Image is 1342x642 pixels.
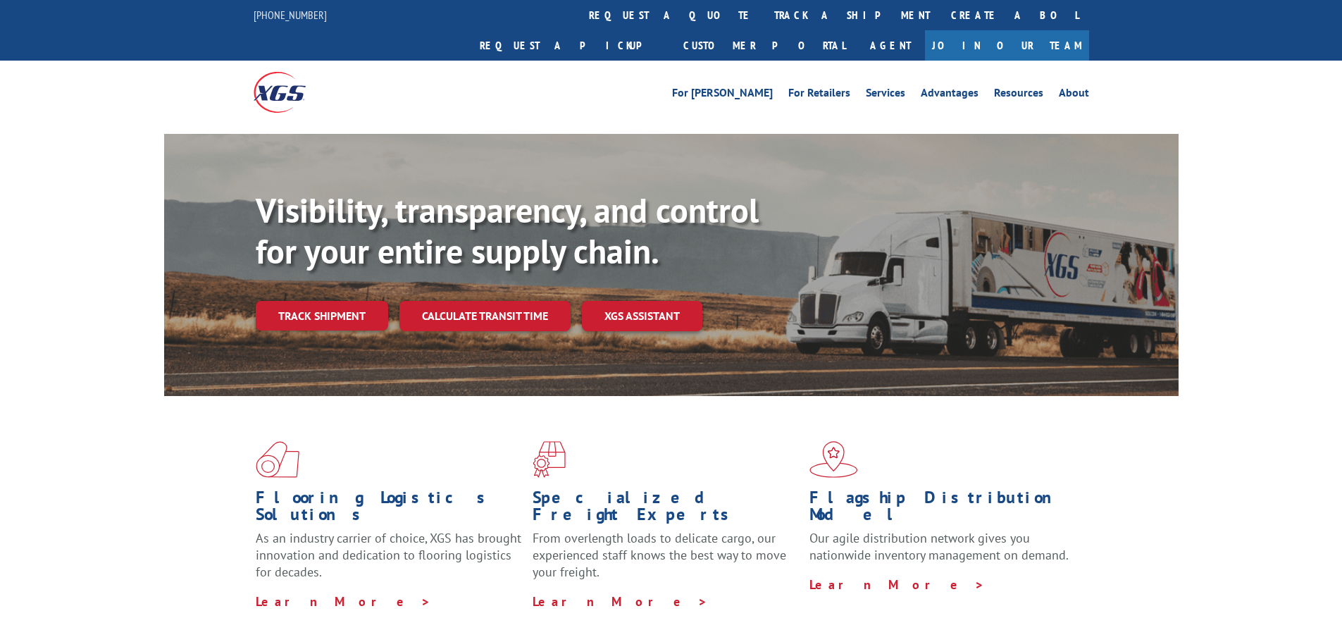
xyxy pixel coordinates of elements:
a: Resources [994,87,1043,103]
a: XGS ASSISTANT [582,301,702,331]
a: For Retailers [788,87,850,103]
a: Customer Portal [673,30,856,61]
a: [PHONE_NUMBER] [254,8,327,22]
h1: Specialized Freight Experts [533,489,799,530]
h1: Flagship Distribution Model [809,489,1076,530]
span: Our agile distribution network gives you nationwide inventory management on demand. [809,530,1069,563]
img: xgs-icon-focused-on-flooring-red [533,441,566,478]
a: Join Our Team [925,30,1089,61]
a: Track shipment [256,301,388,331]
span: As an industry carrier of choice, XGS has brought innovation and dedication to flooring logistics... [256,530,521,580]
img: xgs-icon-flagship-distribution-model-red [809,441,858,478]
a: Learn More > [533,593,708,610]
a: Calculate transit time [399,301,571,331]
img: xgs-icon-total-supply-chain-intelligence-red [256,441,299,478]
b: Visibility, transparency, and control for your entire supply chain. [256,188,759,273]
p: From overlength loads to delicate cargo, our experienced staff knows the best way to move your fr... [533,530,799,593]
a: Services [866,87,905,103]
a: Learn More > [256,593,431,610]
a: Request a pickup [469,30,673,61]
a: Learn More > [809,576,985,593]
a: Advantages [921,87,978,103]
a: For [PERSON_NAME] [672,87,773,103]
h1: Flooring Logistics Solutions [256,489,522,530]
a: Agent [856,30,925,61]
a: About [1059,87,1089,103]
